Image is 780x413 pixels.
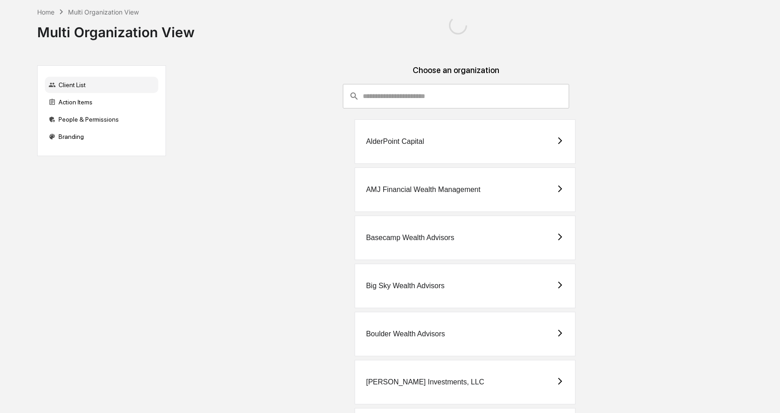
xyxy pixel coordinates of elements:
div: Multi Organization View [68,8,139,16]
div: People & Permissions [45,111,158,128]
div: Multi Organization View [37,17,195,40]
div: Branding [45,128,158,145]
div: Boulder Wealth Advisors [366,330,445,338]
div: Basecamp Wealth Advisors [366,234,454,242]
div: consultant-dashboard__filter-organizations-search-bar [343,84,569,108]
div: Choose an organization [173,65,739,84]
div: Home [37,8,54,16]
div: Client List [45,77,158,93]
div: [PERSON_NAME] Investments, LLC [366,378,484,386]
div: AMJ Financial Wealth Management [366,186,480,194]
div: AlderPoint Capital [366,138,424,146]
div: Big Sky Wealth Advisors [366,282,444,290]
div: Action Items [45,94,158,110]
